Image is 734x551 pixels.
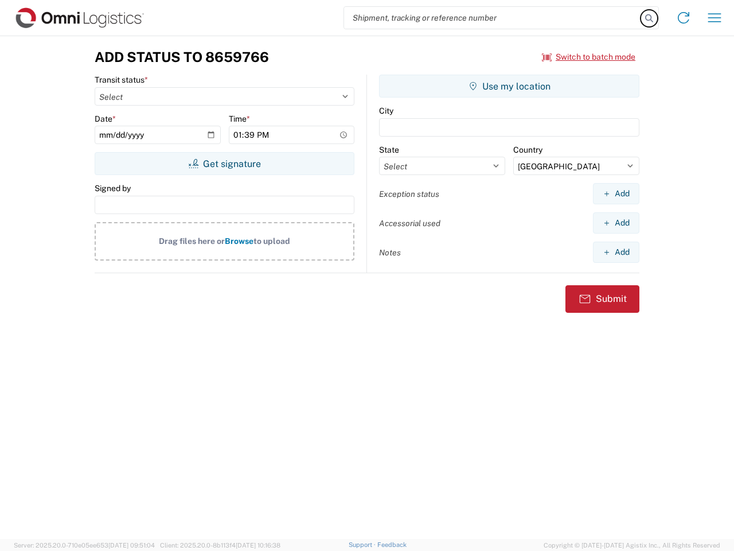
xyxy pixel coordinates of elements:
h3: Add Status to 8659766 [95,49,269,65]
input: Shipment, tracking or reference number [344,7,641,29]
span: [DATE] 09:51:04 [108,542,155,549]
span: to upload [253,236,290,246]
span: [DATE] 10:16:38 [236,542,280,549]
label: Date [95,114,116,124]
span: Drag files here or [159,236,225,246]
button: Use my location [379,75,639,98]
button: Get signature [95,152,354,175]
label: Transit status [95,75,148,85]
button: Add [593,212,639,234]
label: Time [229,114,250,124]
label: Exception status [379,189,439,199]
label: Notes [379,247,401,258]
label: Country [513,145,542,155]
a: Support [349,541,377,548]
button: Add [593,242,639,263]
label: City [379,106,393,116]
span: Server: 2025.20.0-710e05ee653 [14,542,155,549]
button: Switch to batch mode [542,48,635,67]
button: Add [593,183,639,204]
label: State [379,145,399,155]
span: Client: 2025.20.0-8b113f4 [160,542,280,549]
label: Signed by [95,183,131,193]
a: Feedback [377,541,407,548]
button: Submit [565,285,639,313]
span: Browse [225,236,253,246]
span: Copyright © [DATE]-[DATE] Agistix Inc., All Rights Reserved [544,540,720,550]
label: Accessorial used [379,218,440,228]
